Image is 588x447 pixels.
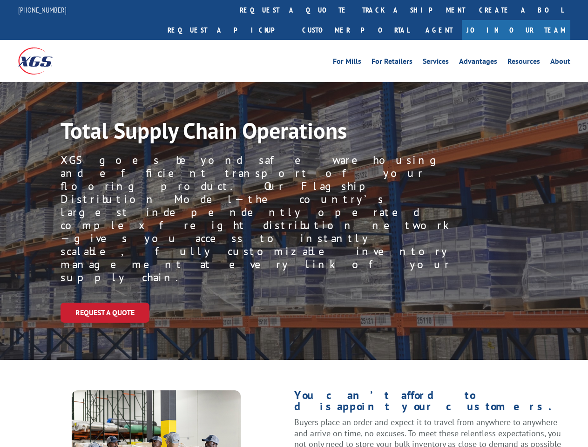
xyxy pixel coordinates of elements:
a: Agent [416,20,462,40]
a: Services [423,58,449,68]
a: Request a pickup [161,20,295,40]
p: XGS goes beyond safe warehousing and efficient transport of your flooring product. Our Flagship D... [61,154,451,284]
a: Advantages [459,58,497,68]
a: [PHONE_NUMBER] [18,5,67,14]
h1: You can’t afford to disappoint your customers. [294,390,570,417]
a: About [550,58,570,68]
a: For Retailers [372,58,412,68]
a: Customer Portal [295,20,416,40]
a: For Mills [333,58,361,68]
a: Join Our Team [462,20,570,40]
a: Resources [507,58,540,68]
h1: Total Supply Chain Operations [61,119,438,146]
a: Request a Quote [61,303,149,323]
